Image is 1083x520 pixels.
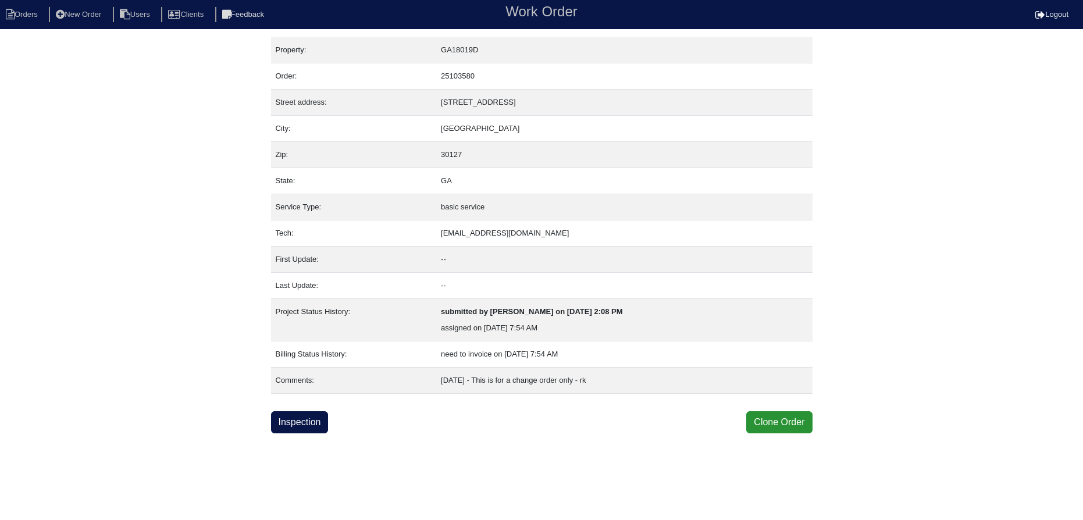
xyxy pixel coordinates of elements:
[271,411,329,433] a: Inspection
[161,10,213,19] a: Clients
[436,63,812,90] td: 25103580
[271,168,437,194] td: State:
[271,116,437,142] td: City:
[436,37,812,63] td: GA18019D
[161,7,213,23] li: Clients
[113,10,159,19] a: Users
[271,90,437,116] td: Street address:
[215,7,273,23] li: Feedback
[271,341,437,368] td: Billing Status History:
[271,273,437,299] td: Last Update:
[436,194,812,220] td: basic service
[436,142,812,168] td: 30127
[49,10,111,19] a: New Order
[113,7,159,23] li: Users
[436,247,812,273] td: --
[441,346,807,362] div: need to invoice on [DATE] 7:54 AM
[436,168,812,194] td: GA
[436,116,812,142] td: [GEOGRAPHIC_DATA]
[436,90,812,116] td: [STREET_ADDRESS]
[436,273,812,299] td: --
[746,411,812,433] button: Clone Order
[271,368,437,394] td: Comments:
[271,37,437,63] td: Property:
[271,63,437,90] td: Order:
[441,320,807,336] div: assigned on [DATE] 7:54 AM
[271,142,437,168] td: Zip:
[441,304,807,320] div: submitted by [PERSON_NAME] on [DATE] 2:08 PM
[271,220,437,247] td: Tech:
[271,194,437,220] td: Service Type:
[436,220,812,247] td: [EMAIL_ADDRESS][DOMAIN_NAME]
[271,247,437,273] td: First Update:
[271,299,437,341] td: Project Status History:
[1035,10,1068,19] a: Logout
[436,368,812,394] td: [DATE] - This is for a change order only - rk
[49,7,111,23] li: New Order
